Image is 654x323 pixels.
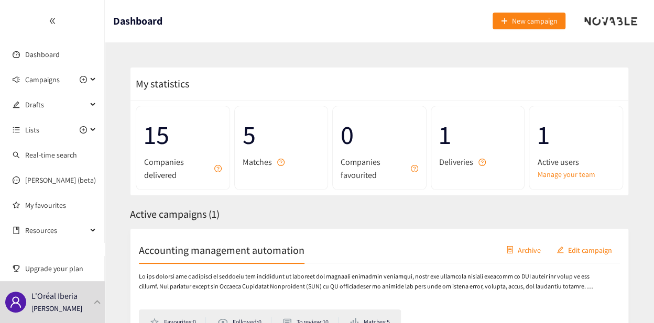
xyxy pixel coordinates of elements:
span: My statistics [130,77,189,91]
p: [PERSON_NAME] [31,303,82,314]
span: Edit campaign [568,244,612,255]
span: 0 [341,114,418,155]
span: plus [500,17,508,26]
p: L'Oréal Iberia [31,289,78,303]
span: container [506,246,514,254]
span: double-left [49,17,56,25]
span: New campaign [512,15,558,27]
span: question-circle [411,165,418,172]
span: Resources [25,220,87,241]
span: question-circle [277,159,285,166]
span: 5 [243,114,320,155]
span: Active campaigns ( 1 ) [130,207,220,221]
span: Lists [25,119,39,140]
span: Upgrade your plan [25,258,96,279]
a: Dashboard [25,50,60,59]
span: book [13,227,20,234]
span: Drafts [25,94,87,115]
button: editEdit campaign [549,241,620,258]
span: question-circle [214,165,222,172]
a: My favourites [25,195,96,216]
p: Lo ips dolorsi ame c adipisci el seddoeiu tem incididunt ut laboreet dol magnaali enimadmin venia... [139,272,596,292]
span: Archive [518,244,541,255]
span: 1 [537,114,615,155]
span: Companies favourited [341,155,406,182]
span: edit [557,246,564,254]
a: Real-time search [25,150,77,160]
div: Widget de chat [602,273,654,323]
span: 1 [439,114,517,155]
a: Manage your team [537,169,615,180]
span: Matches [243,155,272,169]
span: trophy [13,265,20,272]
h2: Accounting management automation [139,242,304,257]
a: [PERSON_NAME] (beta) [25,175,96,185]
span: question-circle [478,159,486,166]
span: plus-circle [80,126,87,133]
span: Campaigns [25,69,60,90]
span: unordered-list [13,126,20,133]
button: plusNew campaign [493,13,565,29]
iframe: Chat Widget [602,273,654,323]
span: sound [13,76,20,83]
span: Active users [537,155,579,169]
button: containerArchive [498,241,549,258]
span: 15 [144,114,222,155]
span: Deliveries [439,155,473,169]
span: user [9,296,22,308]
span: Companies delivered [144,155,209,182]
span: plus-circle [80,76,87,83]
span: edit [13,101,20,108]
